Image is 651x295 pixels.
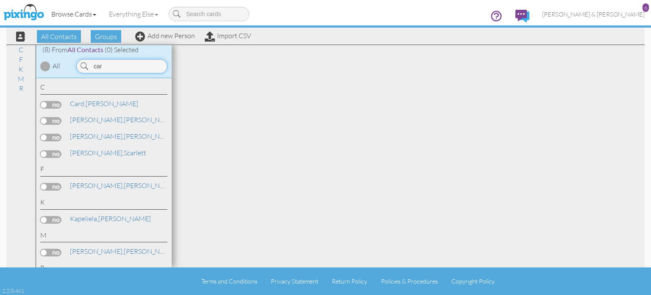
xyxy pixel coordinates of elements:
img: pixingo logo [1,2,46,23]
a: Add new Person [135,31,195,40]
span: (0) Selected [105,45,139,54]
div: K [40,197,167,210]
a: [PERSON_NAME] & [PERSON_NAME] 6 [536,3,651,25]
img: comments.svg [515,10,529,22]
div: M [40,230,167,243]
span: Kapeliela, [70,214,98,223]
div: 6 [643,3,649,12]
span: [PERSON_NAME] & [PERSON_NAME] [542,11,645,18]
a: C [14,45,28,55]
a: [PERSON_NAME] [69,98,139,109]
a: [PERSON_NAME] [69,214,152,224]
a: K [14,64,28,74]
a: [PERSON_NAME] [69,180,177,191]
span: [PERSON_NAME], [70,149,124,157]
div: R [40,263,167,275]
a: Browse Cards [45,3,103,25]
div: F [40,164,167,177]
a: [PERSON_NAME] [69,246,177,256]
div: 2.2.0-461 [2,287,24,295]
div: All [53,61,60,71]
span: Groups [91,30,121,43]
input: Search cards [169,7,249,21]
span: [PERSON_NAME], [70,181,124,190]
a: [PERSON_NAME] [69,131,177,141]
a: Policies & Procedures [381,278,438,285]
a: Everything Else [103,3,164,25]
span: All Contacts [67,45,103,53]
div: C [40,82,167,95]
a: M [14,74,28,84]
a: Privacy Statement [271,278,318,285]
div: (8) From [36,45,172,55]
a: Return Policy [332,278,367,285]
a: F [15,54,27,65]
span: All Contacts [37,30,81,43]
span: [PERSON_NAME], [70,247,124,256]
a: R [15,83,28,93]
a: [PERSON_NAME] [69,115,177,125]
span: Card, [70,99,86,108]
span: [PERSON_NAME], [70,132,124,140]
span: [PERSON_NAME], [70,115,124,124]
a: Copyright Policy [451,278,495,285]
a: Terms and Conditions [201,278,257,285]
a: Import CSV [205,31,251,40]
a: Scarlett [69,148,147,158]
